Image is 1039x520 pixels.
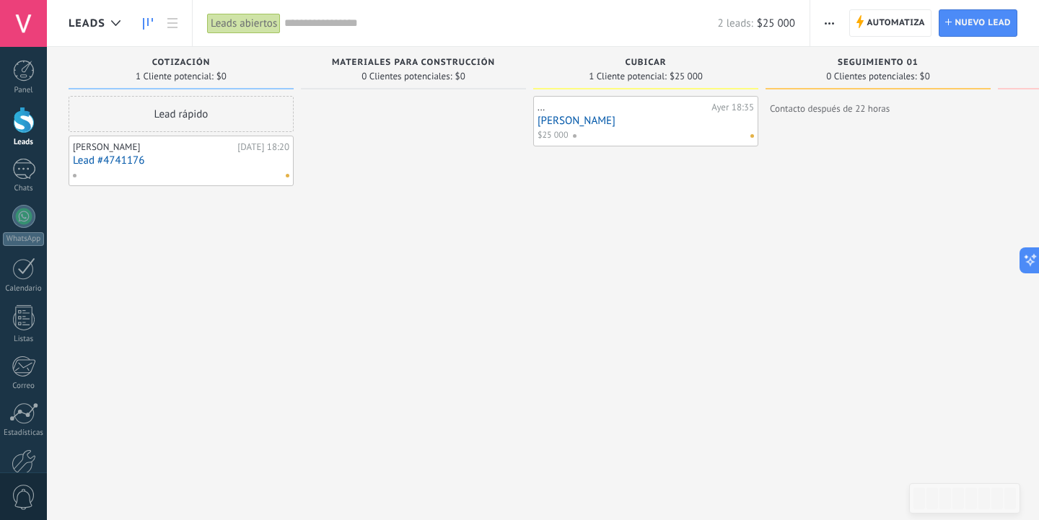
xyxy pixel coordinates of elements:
div: Estadísticas [3,428,45,438]
span: Contacto después de 22 horas [770,102,986,115]
a: Lead #4741176 [73,154,289,167]
a: Nuevo lead [939,9,1017,37]
div: Seguimiento 01 [773,58,983,70]
div: [DATE] 18:20 [237,141,289,153]
div: Cubicar [540,58,751,70]
div: ... [538,102,708,113]
span: 1 Cliente potencial: [136,72,214,81]
span: Materiales PAra Construcción [332,58,495,68]
span: Cotización [152,58,211,68]
a: [PERSON_NAME] [538,115,754,127]
div: Ayer 18:35 [711,102,754,113]
div: [PERSON_NAME] [73,141,234,153]
div: Listas [3,335,45,344]
div: Materiales PAra Construcción [308,58,519,70]
span: $25 000 [670,72,703,81]
span: 0 Clientes potenciales: [826,72,916,81]
span: $0 [216,72,227,81]
div: Leads abiertos [207,13,281,34]
span: 2 leads: [718,17,753,30]
span: Seguimiento 01 [838,58,919,68]
a: Automatiza [849,9,931,37]
span: Nuevo lead [955,10,1011,36]
span: No hay nada asignado [750,134,754,138]
span: $0 [920,72,930,81]
div: Leads [3,138,45,147]
div: Calendario [3,284,45,294]
span: Automatiza [867,10,925,36]
div: Chats [3,184,45,193]
span: 0 Clientes potenciales: [361,72,452,81]
span: $0 [455,72,465,81]
div: WhatsApp [3,232,44,246]
span: No hay nada asignado [286,174,289,177]
div: Correo [3,382,45,391]
div: Cotización [76,58,286,70]
span: $25 000 [538,129,568,142]
span: $25 000 [757,17,795,30]
div: Lead rápido [69,96,294,132]
div: Panel [3,86,45,95]
span: Cubicar [625,58,666,68]
span: 1 Cliente potencial: [589,72,667,81]
span: Leads [69,17,105,30]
